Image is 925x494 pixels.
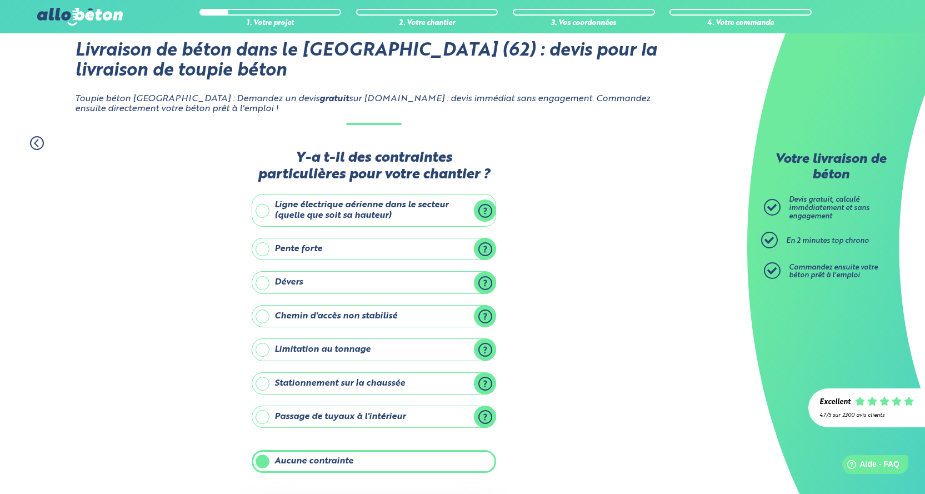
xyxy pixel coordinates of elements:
label: Ligne électrique aérienne dans le secteur (quelle que soit sa hauteur) [252,194,496,227]
img: allobéton [37,8,123,26]
h1: Livraison de béton dans le [GEOGRAPHIC_DATA] (62) : devis pour la livraison de toupie béton [75,41,673,82]
label: Limitation au tonnage [252,338,496,361]
label: Aucune contrainte [252,450,496,472]
div: 3. Vos coordonnées [513,19,654,28]
strong: gratuit [319,94,349,103]
label: Stationnement sur la chaussée [252,372,496,395]
label: Passage de tuyaux à l'intérieur [252,406,496,428]
div: 2. Votre chantier [356,19,498,28]
label: Dévers [252,271,496,293]
p: Toupie béton [GEOGRAPHIC_DATA] : Demandez un devis sur [DOMAIN_NAME] : devis immédiat sans engage... [75,94,673,114]
label: Y-a t-il des contraintes particulières pour votre chantier ? [252,150,496,183]
div: 4. Votre commande [669,19,811,28]
iframe: Help widget launcher [826,451,913,482]
label: Pente forte [252,238,496,260]
label: Chemin d'accès non stabilisé [252,305,496,327]
div: 1. Votre projet [199,19,341,28]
